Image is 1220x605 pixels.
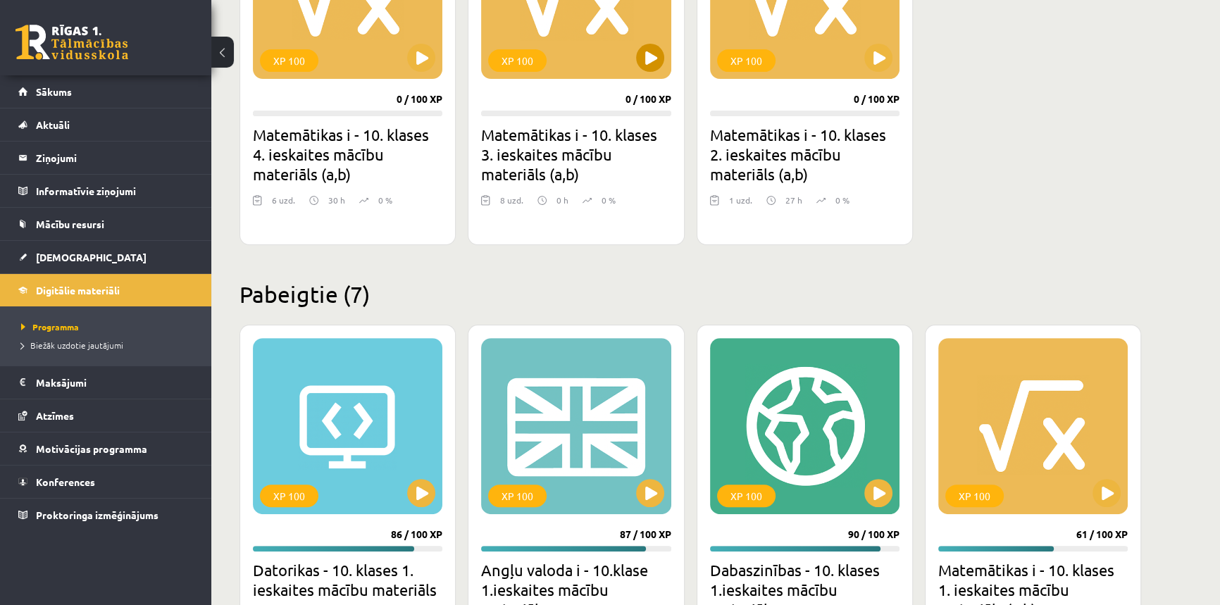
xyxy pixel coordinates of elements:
div: XP 100 [945,485,1004,507]
a: Maksājumi [18,366,194,399]
span: Digitālie materiāli [36,284,120,297]
div: XP 100 [260,485,318,507]
span: Aktuāli [36,118,70,131]
a: Aktuāli [18,108,194,141]
span: Sākums [36,85,72,98]
a: Proktoringa izmēģinājums [18,499,194,531]
a: Informatīvie ziņojumi [18,175,194,207]
p: 0 % [602,194,616,206]
div: 8 uzd. [500,194,523,215]
span: Atzīmes [36,409,74,422]
a: Rīgas 1. Tālmācības vidusskola [15,25,128,60]
a: Motivācijas programma [18,432,194,465]
h2: Datorikas - 10. klases 1. ieskaites mācību materiāls [253,560,442,599]
span: Biežāk uzdotie jautājumi [21,339,123,351]
span: Proktoringa izmēģinājums [36,509,158,521]
h2: Matemātikas i - 10. klases 2. ieskaites mācību materiāls (a,b) [710,125,900,184]
legend: Informatīvie ziņojumi [36,175,194,207]
p: 30 h [328,194,345,206]
a: Digitālie materiāli [18,274,194,306]
a: Ziņojumi [18,142,194,174]
legend: Maksājumi [36,366,194,399]
div: XP 100 [717,49,776,72]
p: 0 % [835,194,849,206]
div: XP 100 [488,49,547,72]
span: [DEMOGRAPHIC_DATA] [36,251,147,263]
a: Programma [21,320,197,333]
a: Biežāk uzdotie jautājumi [21,339,197,351]
span: Mācību resursi [36,218,104,230]
h2: Pabeigtie (7) [239,280,1141,308]
div: XP 100 [488,485,547,507]
div: XP 100 [717,485,776,507]
h2: Matemātikas i - 10. klases 4. ieskaites mācību materiāls (a,b) [253,125,442,184]
span: Motivācijas programma [36,442,147,455]
span: Konferences [36,475,95,488]
h2: Matemātikas i - 10. klases 3. ieskaites mācību materiāls (a,b) [481,125,671,184]
a: Sākums [18,75,194,108]
legend: Ziņojumi [36,142,194,174]
p: 27 h [785,194,802,206]
div: 6 uzd. [272,194,295,215]
a: [DEMOGRAPHIC_DATA] [18,241,194,273]
p: 0 h [556,194,568,206]
div: 1 uzd. [729,194,752,215]
a: Atzīmes [18,399,194,432]
p: 0 % [378,194,392,206]
span: Programma [21,321,79,332]
div: XP 100 [260,49,318,72]
a: Mācību resursi [18,208,194,240]
a: Konferences [18,466,194,498]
